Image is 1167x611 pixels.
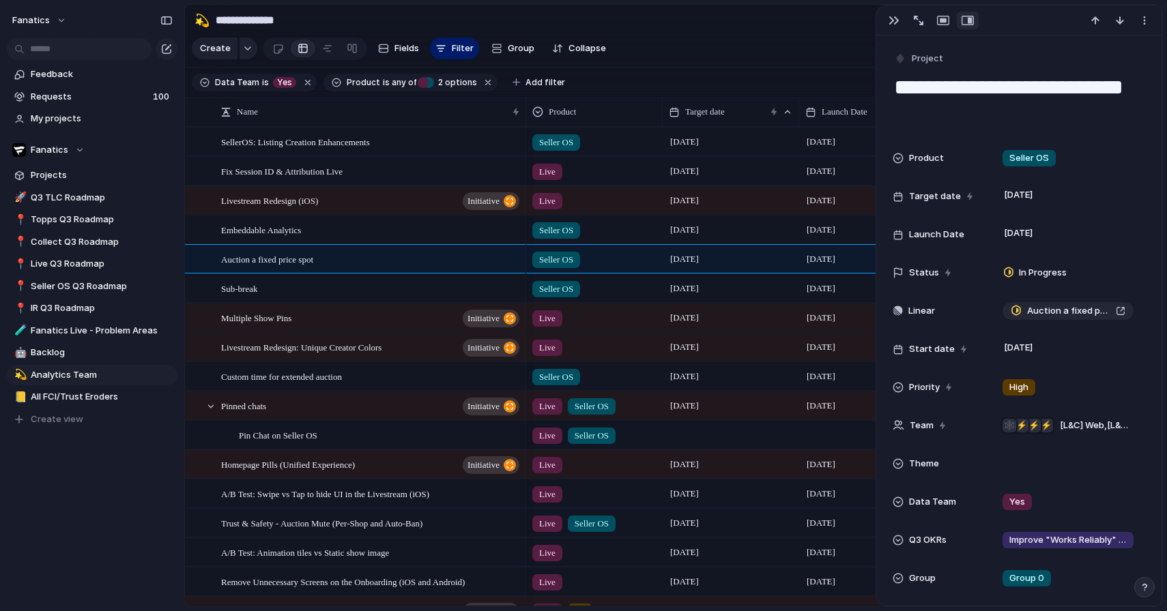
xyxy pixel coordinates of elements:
div: 💫 [14,367,24,383]
span: any of [390,76,416,89]
span: Remove Unnecessary Screens on the Onboarding (iOS and Android) [221,573,465,589]
div: 📍 [14,212,24,228]
button: Collapse [547,38,611,59]
span: initiative [467,309,500,328]
span: initiative [467,192,500,211]
span: Analytics Team [31,368,173,382]
span: Name [237,105,258,119]
span: Pin Chat on Seller OS [239,427,317,443]
div: 🕸 [1003,419,1016,432]
span: Embeddable Analytics [221,222,301,237]
span: [DATE] [667,251,702,267]
a: Requests100 [7,87,177,107]
div: 📒 [14,389,24,405]
span: [DATE] [667,544,702,561]
div: 📒All FCI/Trust Eroders [7,387,177,407]
span: [DATE] [803,251,839,267]
button: is [259,75,272,90]
span: Team [910,419,934,432]
span: Livestream Redesign (iOS) [221,192,318,208]
span: is [383,76,390,89]
span: [DATE] [667,192,702,209]
div: 📍 [14,301,24,316]
span: Pinned chats [221,398,266,413]
button: Create view [7,409,177,430]
span: Sub-break [221,280,257,296]
span: Create view [31,413,83,426]
span: [DATE] [667,398,702,414]
div: 🚀 [14,190,24,205]
span: [DATE] [803,222,839,238]
button: fanatics [6,10,74,31]
span: IR Q3 Roadmap [31,301,173,315]
span: Fanatics [31,143,68,157]
span: Live [539,341,556,355]
span: Custom time for extended auction [221,368,342,384]
span: fanatics [12,14,50,27]
span: Auction a fixed price spot [1027,304,1110,318]
button: 💫 [191,10,213,31]
span: Seller OS Q3 Roadmap [31,280,173,293]
div: 📍 [14,256,24,272]
span: SellerOS: Listing Creation Enhancements [221,134,370,149]
span: Backlog [31,346,173,359]
div: ⚡ [1039,419,1053,432]
button: Fields [373,38,424,59]
span: initiative [467,397,500,416]
span: [DATE] [1000,340,1037,356]
span: [DATE] [803,134,839,150]
span: [DATE] [1000,187,1037,203]
span: [DATE] [803,515,839,531]
a: 💫Analytics Team [7,365,177,385]
span: [DATE] [803,163,839,179]
span: Seller OS [575,429,609,443]
span: High [1009,381,1028,394]
span: [DATE] [803,456,839,473]
button: Create [192,38,237,59]
span: [DATE] [803,192,839,209]
span: Target date [909,190,961,203]
button: initiative [463,310,519,327]
span: Live [539,312,556,325]
button: Fanatics [7,140,177,160]
span: Collapse [568,42,606,55]
a: 📍Seller OS Q3 Roadmap [7,276,177,297]
span: Live [539,194,556,208]
div: 🧪 [14,323,24,338]
a: Feedback [7,64,177,85]
button: initiative [463,398,519,415]
span: Project [912,52,943,65]
button: 📍 [12,213,26,226]
span: Homepage Pills (Unified Experience) [221,456,355,472]
span: Fanatics Live - Problem Areas [31,324,173,338]
span: Seller OS [539,282,573,296]
span: initiative [467,456,500,475]
span: In Progress [1019,266,1067,280]
span: [DATE] [667,456,702,473]
span: A/B Test: Animation tiles vs Static show image [221,544,389,560]
span: Q3 TLC Roadmap [31,191,173,205]
span: Seller OS [539,253,573,267]
span: Data Team [909,495,956,509]
span: Add filter [525,76,565,89]
button: initiative [463,192,519,210]
span: Improve "Works Reliably" Satisfaction from 60% to 80% [1009,533,1127,547]
a: 📍Collect Q3 Roadmap [7,232,177,252]
span: Start date [909,342,955,356]
span: A/B Test: Swipe vs Tap to hide UI in the Livestream (iOS) [221,486,429,501]
button: isany of [380,75,419,90]
button: Group [485,38,541,59]
button: 📒 [12,390,26,404]
span: [DATE] [803,544,839,561]
button: 🚀 [12,191,26,205]
span: [DATE] [803,339,839,355]
span: Live Q3 Roadmap [31,257,173,271]
span: Trust & Safety - Auction Mute (Per-Shop and Auto-Ban) [221,515,422,531]
span: Live [539,400,556,413]
span: [DATE] [667,134,702,150]
span: Filter [452,42,474,55]
span: Collect Q3 Roadmap [31,235,173,249]
a: 📍Live Q3 Roadmap [7,254,177,274]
